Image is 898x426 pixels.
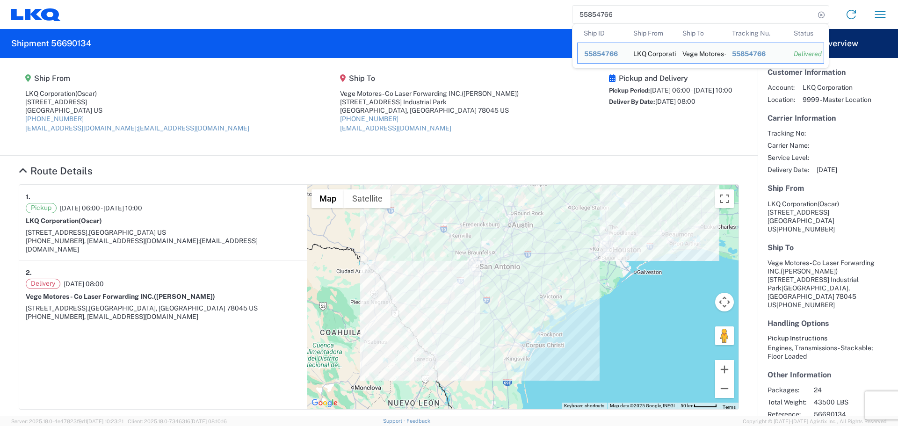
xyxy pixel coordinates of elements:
span: [DATE] [817,166,837,174]
h5: Ship From [768,184,888,193]
div: [PHONE_NUMBER], [EMAIL_ADDRESS][DOMAIN_NAME] [26,312,300,321]
span: [DATE] 08:00 [655,98,695,105]
button: Zoom in [715,360,734,379]
span: 24 [814,386,894,394]
button: Map camera controls [715,293,734,311]
span: Tracking No: [768,129,809,137]
span: Deliver By Date: [609,98,655,105]
h5: Ship To [340,74,519,83]
button: Show satellite imagery [344,189,391,208]
strong: 1. [26,191,30,203]
span: [DATE] 08:10:16 [190,419,227,424]
span: Account: [768,83,795,92]
span: Service Level: [768,153,809,162]
span: Location: [768,95,795,104]
button: Keyboard shortcuts [564,403,604,409]
h5: Ship To [768,243,888,252]
img: Google [309,397,340,409]
span: [STREET_ADDRESS], [26,229,89,236]
span: [GEOGRAPHIC_DATA], [GEOGRAPHIC_DATA] 78045 US [89,304,258,312]
th: Ship From [627,24,676,43]
span: ([PERSON_NAME]) [154,293,215,300]
strong: LKQ Corporation [26,217,102,224]
span: (Oscar) [79,217,102,224]
span: 55854766 [732,50,766,58]
span: Map data ©2025 Google, INEGI [610,403,675,408]
span: (Oscar) [818,200,839,208]
span: Pickup Period: [609,87,650,94]
a: [PHONE_NUMBER] [340,115,398,123]
h5: Customer Information [768,68,888,77]
h5: Carrier Information [768,114,888,123]
span: [DATE] 08:00 [64,280,104,288]
span: Carrier Name: [768,141,809,150]
a: Hide Details [19,165,93,177]
span: (Oscar) [75,90,97,97]
a: Terms [723,404,736,410]
span: LKQ Corporation [803,83,871,92]
span: [PHONE_NUMBER] [776,301,835,309]
span: Vege Motores - Co Laser Forwarding INC. [STREET_ADDRESS] Industrial Park [768,259,875,292]
span: 9999 - Master Location [803,95,871,104]
div: Engines, Transmissions - Stackable; Floor Loaded [768,344,888,361]
span: Total Weight: [768,398,806,406]
a: [PHONE_NUMBER] [25,115,84,123]
button: Show street map [311,189,344,208]
span: Delivery Date: [768,166,809,174]
span: [STREET_ADDRESS], [26,304,89,312]
h5: Handling Options [768,319,888,328]
table: Search Results [577,24,829,68]
th: Ship ID [577,24,627,43]
a: Open this area in Google Maps (opens a new window) [309,397,340,409]
button: Toggle fullscreen view [715,189,734,208]
button: Zoom out [715,379,734,398]
a: [EMAIL_ADDRESS][DOMAIN_NAME];[EMAIL_ADDRESS][DOMAIN_NAME] [25,124,249,132]
address: [GEOGRAPHIC_DATA], [GEOGRAPHIC_DATA] 78045 US [768,259,888,309]
a: Feedback [406,418,430,424]
span: Server: 2025.18.0-4e47823f9d1 [11,419,123,424]
div: Vege Motores - Co Laser Forwarding INC. [340,89,519,98]
span: [GEOGRAPHIC_DATA] US [89,229,166,236]
span: Copyright © [DATE]-[DATE] Agistix Inc., All Rights Reserved [743,417,887,426]
span: [STREET_ADDRESS] [768,209,829,216]
div: Vege Motores - Co Laser Forwarding INC. [682,43,719,63]
h5: Ship From [25,74,249,83]
div: [GEOGRAPHIC_DATA] US [25,106,249,115]
div: [STREET_ADDRESS] Industrial Park [340,98,519,106]
a: Support [383,418,406,424]
div: [STREET_ADDRESS] [25,98,249,106]
div: LKQ Corporation [25,89,249,98]
button: Map Scale: 50 km per 46 pixels [678,403,720,409]
div: LKQ Corporation [633,43,670,63]
input: Shipment, tracking or reference number [572,6,815,23]
h2: Shipment 56690134 [11,38,91,49]
span: [DATE] 06:00 - [DATE] 10:00 [60,204,142,212]
th: Tracking Nu. [725,24,787,43]
div: Delivered [794,50,817,58]
h6: Pickup Instructions [768,334,888,342]
span: Packages: [768,386,806,394]
span: [PHONE_NUMBER] [776,225,835,233]
strong: Vege Motores - Co Laser Forwarding INC. [26,293,215,300]
span: 50 km [681,403,694,408]
strong: 2. [26,267,32,279]
div: 55854766 [584,50,620,58]
span: 43500 LBS [814,398,894,406]
span: 55854766 [584,50,618,58]
div: 55854766 [732,50,781,58]
span: Client: 2025.18.0-7346316 [128,419,227,424]
span: ([PERSON_NAME]) [462,90,519,97]
span: 56690134 [814,410,894,419]
div: [GEOGRAPHIC_DATA], [GEOGRAPHIC_DATA] 78045 US [340,106,519,115]
div: [PHONE_NUMBER], [EMAIL_ADDRESS][DOMAIN_NAME];[EMAIL_ADDRESS][DOMAIN_NAME] [26,237,300,253]
h5: Pickup and Delivery [609,74,732,83]
address: [GEOGRAPHIC_DATA] US [768,200,888,233]
h5: Other Information [768,370,888,379]
span: [DATE] 06:00 - [DATE] 10:00 [650,87,732,94]
th: Status [787,24,824,43]
span: ([PERSON_NAME]) [781,267,838,275]
span: Delivery [26,279,60,289]
button: Drag Pegman onto the map to open Street View [715,326,734,345]
span: LKQ Corporation [768,200,818,208]
span: Pickup [26,203,57,213]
